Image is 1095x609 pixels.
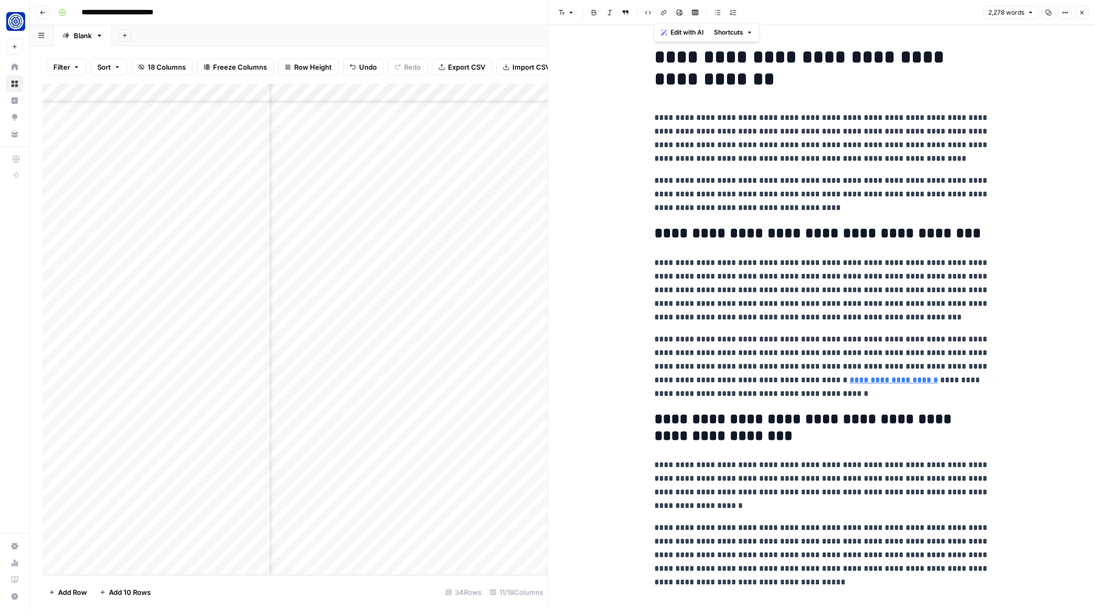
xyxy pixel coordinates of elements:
[512,62,550,72] span: Import CSV
[197,59,274,75] button: Freeze Columns
[148,62,186,72] span: 18 Columns
[710,26,757,39] button: Shortcuts
[91,59,127,75] button: Sort
[988,8,1024,17] span: 2,278 words
[984,6,1038,19] button: 2,278 words
[714,28,743,37] span: Shortcuts
[6,588,23,605] button: Help + Support
[6,126,23,142] a: Your Data
[213,62,267,72] span: Freeze Columns
[58,587,87,597] span: Add Row
[6,12,25,31] img: Fundwell Logo
[448,62,485,72] span: Export CSV
[657,26,708,39] button: Edit with AI
[278,59,339,75] button: Row Height
[6,555,23,571] a: Usage
[109,587,151,597] span: Add 10 Rows
[6,109,23,126] a: Opportunities
[388,59,428,75] button: Redo
[53,25,112,46] a: Blank
[294,62,332,72] span: Row Height
[131,59,193,75] button: 18 Columns
[97,62,111,72] span: Sort
[404,62,421,72] span: Redo
[74,30,92,41] div: Blank
[42,584,93,601] button: Add Row
[53,62,70,72] span: Filter
[47,59,86,75] button: Filter
[93,584,157,601] button: Add 10 Rows
[496,59,557,75] button: Import CSV
[671,28,703,37] span: Edit with AI
[432,59,492,75] button: Export CSV
[486,584,547,601] div: 11/18 Columns
[343,59,384,75] button: Undo
[6,75,23,92] a: Browse
[359,62,377,72] span: Undo
[6,59,23,75] a: Home
[441,584,486,601] div: 34 Rows
[6,538,23,555] a: Settings
[6,8,23,35] button: Workspace: Fundwell
[6,92,23,109] a: Insights
[6,571,23,588] a: Learning Hub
